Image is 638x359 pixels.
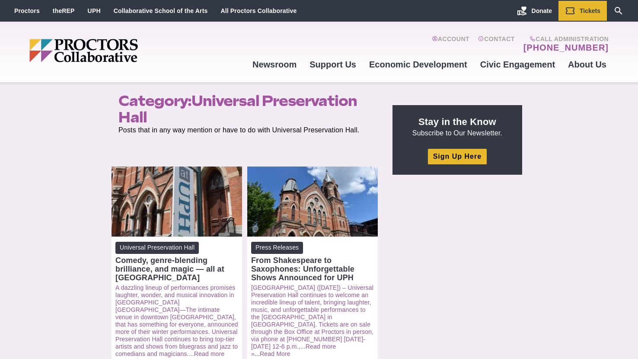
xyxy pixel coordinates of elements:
[53,7,75,14] a: theREP
[523,42,609,53] a: [PHONE_NUMBER]
[14,7,40,14] a: Proctors
[29,39,204,62] img: Proctors logo
[118,93,373,125] h1: Category:
[363,53,474,76] a: Economic Development
[561,53,613,76] a: About Us
[418,116,496,127] strong: Stay in the Know
[115,284,238,357] a: A dazzling lineup of performances promises laughter, wonder, and musical innovation in [GEOGRAPHI...
[403,115,512,138] p: Subscribe to Our Newsletter.
[432,35,469,53] a: Account
[114,7,208,14] a: Collaborative School of the Arts
[303,53,363,76] a: Support Us
[115,256,238,282] div: Comedy, genre-blending brilliance, and magic — all at [GEOGRAPHIC_DATA]
[251,343,336,357] a: Read more »
[118,125,373,135] p: Posts that in any way mention or have to do with Universal Preservation Hall.
[118,92,357,126] span: Universal Preservation Hall
[251,256,374,282] div: From Shakespeare to Saxophones: Unforgettable Shows Announced for UPH
[251,242,303,253] span: Press Releases
[392,185,522,293] iframe: Advertisement
[88,7,101,14] a: UPH
[115,242,199,253] span: Universal Preservation Hall
[510,1,558,21] a: Donate
[220,7,297,14] a: All Proctors Collaborative
[251,284,373,350] a: [GEOGRAPHIC_DATA] ([DATE]) – Universal Preservation Hall continues to welcome an incredible lineu...
[251,284,374,358] p: ...
[521,35,609,42] span: Call Administration
[251,242,374,282] a: Press Releases From Shakespeare to Saxophones: Unforgettable Shows Announced for UPH
[478,35,515,53] a: Contact
[115,242,238,282] a: Universal Preservation Hall Comedy, genre-blending brilliance, and magic — all at [GEOGRAPHIC_DATA]
[260,350,290,357] a: Read More
[474,53,561,76] a: Civic Engagement
[532,7,552,14] span: Donate
[607,1,630,21] a: Search
[246,53,303,76] a: Newsroom
[428,149,487,164] a: Sign Up Here
[580,7,600,14] span: Tickets
[558,1,607,21] a: Tickets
